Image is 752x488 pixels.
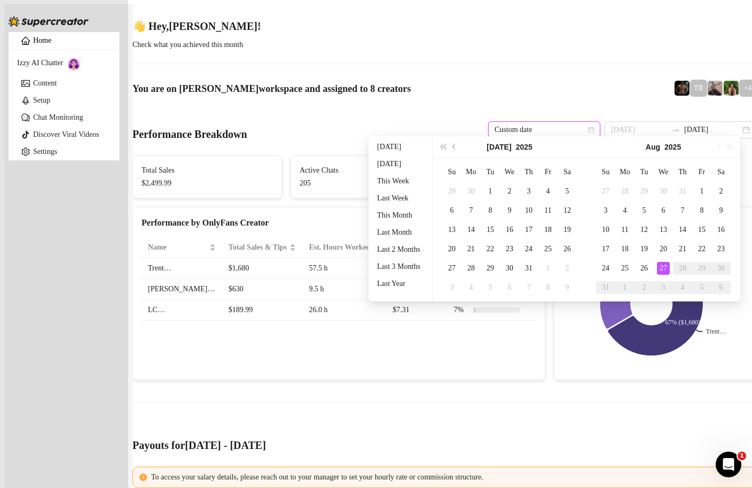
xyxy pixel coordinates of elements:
[465,243,477,255] div: 21
[33,148,57,156] a: Settings
[542,223,554,236] div: 18
[461,162,481,182] th: Mo
[465,223,477,236] div: 14
[615,278,634,297] td: 2025-09-01
[618,262,631,275] div: 25
[500,278,519,297] td: 2025-08-06
[634,182,654,201] td: 2025-07-29
[373,158,428,171] li: [DATE]
[33,130,99,138] a: Discover Viral Videos
[657,204,670,217] div: 6
[461,182,481,201] td: 2025-06-30
[599,281,612,294] div: 31
[484,185,497,198] div: 1
[542,204,554,217] div: 11
[33,79,57,87] a: Content
[695,204,708,217] div: 8
[657,262,670,275] div: 27
[373,209,428,222] li: This Month
[519,239,538,259] td: 2025-07-24
[715,223,727,236] div: 16
[373,226,428,239] li: Last Month
[142,279,222,300] td: [PERSON_NAME]…
[695,185,708,198] div: 1
[538,239,558,259] td: 2025-07-25
[634,259,654,278] td: 2025-08-26
[522,243,535,255] div: 24
[694,82,703,94] span: TR
[654,259,673,278] td: 2025-08-27
[676,204,689,217] div: 7
[654,162,673,182] th: We
[654,201,673,220] td: 2025-08-06
[618,223,631,236] div: 11
[596,220,615,239] td: 2025-08-10
[142,177,273,189] span: $2,499.99
[618,281,631,294] div: 1
[538,162,558,182] th: Fr
[300,177,431,189] span: 205
[615,259,634,278] td: 2025-08-25
[132,127,247,142] h4: Performance Breakdown
[538,201,558,220] td: 2025-07-11
[461,259,481,278] td: 2025-07-28
[442,239,461,259] td: 2025-07-20
[302,279,386,300] td: 9.5 h
[179,83,258,94] span: [PERSON_NAME]
[442,201,461,220] td: 2025-07-06
[222,237,303,258] th: Total Sales & Tips
[724,81,739,96] img: Nathaniel
[692,259,711,278] td: 2025-08-29
[503,262,516,275] div: 30
[519,162,538,182] th: Th
[522,262,535,275] div: 31
[615,182,634,201] td: 2025-07-28
[695,262,708,275] div: 29
[596,201,615,220] td: 2025-08-03
[522,281,535,294] div: 7
[487,136,511,158] button: Choose a month
[500,182,519,201] td: 2025-07-02
[558,220,577,239] td: 2025-07-19
[481,278,500,297] td: 2025-08-05
[596,162,615,182] th: Su
[618,204,631,217] div: 4
[558,162,577,182] th: Sa
[437,136,449,158] button: Last year (Control + left)
[558,239,577,259] td: 2025-07-26
[302,300,386,321] td: 26.0 h
[599,262,612,275] div: 24
[222,279,303,300] td: $630
[744,82,752,94] span: + 4
[654,239,673,259] td: 2025-08-20
[442,162,461,182] th: Su
[302,258,386,279] td: 57.5 h
[711,182,731,201] td: 2025-08-02
[481,201,500,220] td: 2025-07-08
[634,239,654,259] td: 2025-08-19
[17,57,63,69] span: Izzy AI Chatter
[706,328,726,335] text: Trent…
[538,259,558,278] td: 2025-08-01
[229,242,288,253] span: Total Sales & Tips
[673,182,692,201] td: 2025-07-31
[561,243,574,255] div: 26
[708,81,723,96] img: LC
[538,278,558,297] td: 2025-08-08
[676,281,689,294] div: 4
[676,243,689,255] div: 21
[561,281,574,294] div: 9
[481,182,500,201] td: 2025-07-01
[638,262,651,275] div: 26
[519,278,538,297] td: 2025-08-07
[519,182,538,201] td: 2025-07-03
[711,220,731,239] td: 2025-08-16
[519,220,538,239] td: 2025-07-17
[445,262,458,275] div: 27
[695,281,708,294] div: 5
[542,281,554,294] div: 8
[657,281,670,294] div: 3
[386,300,447,321] td: $7.31
[373,192,428,205] li: Last Week
[503,281,516,294] div: 6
